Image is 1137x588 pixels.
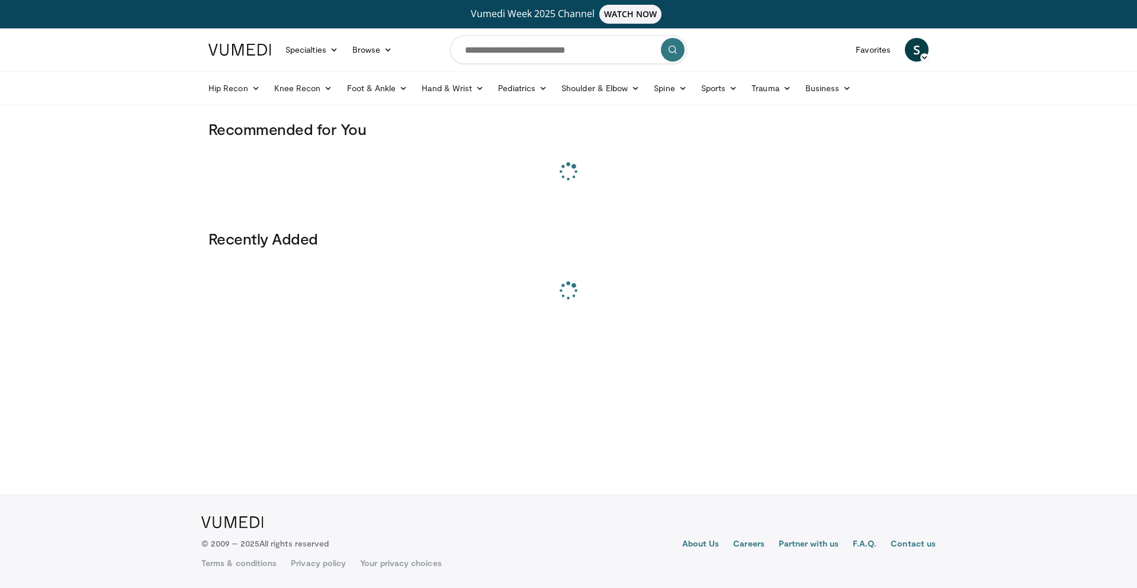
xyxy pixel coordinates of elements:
a: Careers [733,538,765,552]
a: Trauma [744,76,798,100]
h3: Recommended for You [208,120,929,139]
a: Hip Recon [201,76,267,100]
a: Hand & Wrist [415,76,491,100]
a: Browse [345,38,400,62]
a: Contact us [891,538,936,552]
a: Shoulder & Elbow [554,76,647,100]
a: Partner with us [779,538,839,552]
a: Terms & conditions [201,557,277,569]
p: © 2009 – 2025 [201,538,329,550]
img: VuMedi Logo [201,516,264,528]
a: Spine [647,76,693,100]
a: Sports [694,76,745,100]
h3: Recently Added [208,229,929,248]
a: Business [798,76,859,100]
a: S [905,38,929,62]
a: About Us [682,538,720,552]
img: VuMedi Logo [208,44,271,56]
span: WATCH NOW [599,5,662,24]
a: Vumedi Week 2025 ChannelWATCH NOW [210,5,927,24]
a: Favorites [849,38,898,62]
a: F.A.Q. [853,538,876,552]
a: Privacy policy [291,557,346,569]
a: Your privacy choices [360,557,441,569]
a: Knee Recon [267,76,340,100]
a: Pediatrics [491,76,554,100]
input: Search topics, interventions [450,36,687,64]
a: Foot & Ankle [340,76,415,100]
span: All rights reserved [259,538,329,548]
a: Specialties [278,38,345,62]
